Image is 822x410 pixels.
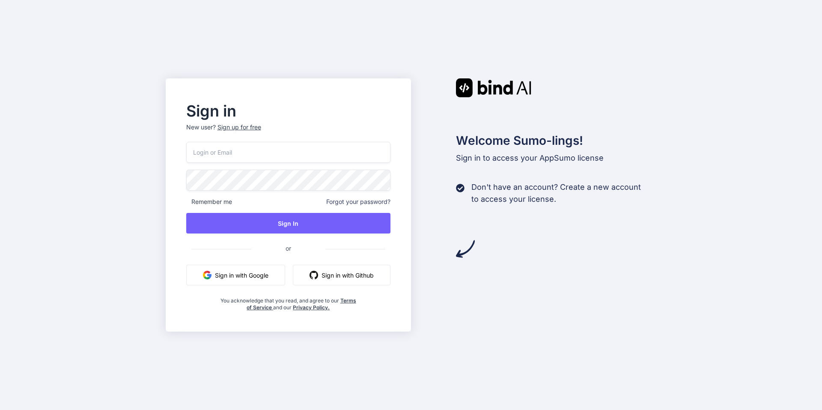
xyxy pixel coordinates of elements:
[186,198,232,206] span: Remember me
[203,271,211,279] img: google
[293,265,390,285] button: Sign in with Github
[456,132,657,150] h2: Welcome Sumo-lings!
[310,271,318,279] img: github
[251,238,325,259] span: or
[186,123,391,142] p: New user?
[456,152,657,164] p: Sign in to access your AppSumo license
[186,104,391,118] h2: Sign in
[456,239,475,258] img: arrow
[456,78,531,97] img: Bind AI logo
[293,304,330,311] a: Privacy Policy.
[471,181,641,205] p: Don't have an account? Create a new account to access your license.
[186,142,391,163] input: Login or Email
[186,213,391,233] button: Sign In
[247,297,356,311] a: Terms of Service
[186,265,285,285] button: Sign in with Google
[326,198,390,206] span: Forgot your password?
[217,123,261,132] div: Sign up for free
[220,292,356,311] div: You acknowledge that you read, and agree to our and our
